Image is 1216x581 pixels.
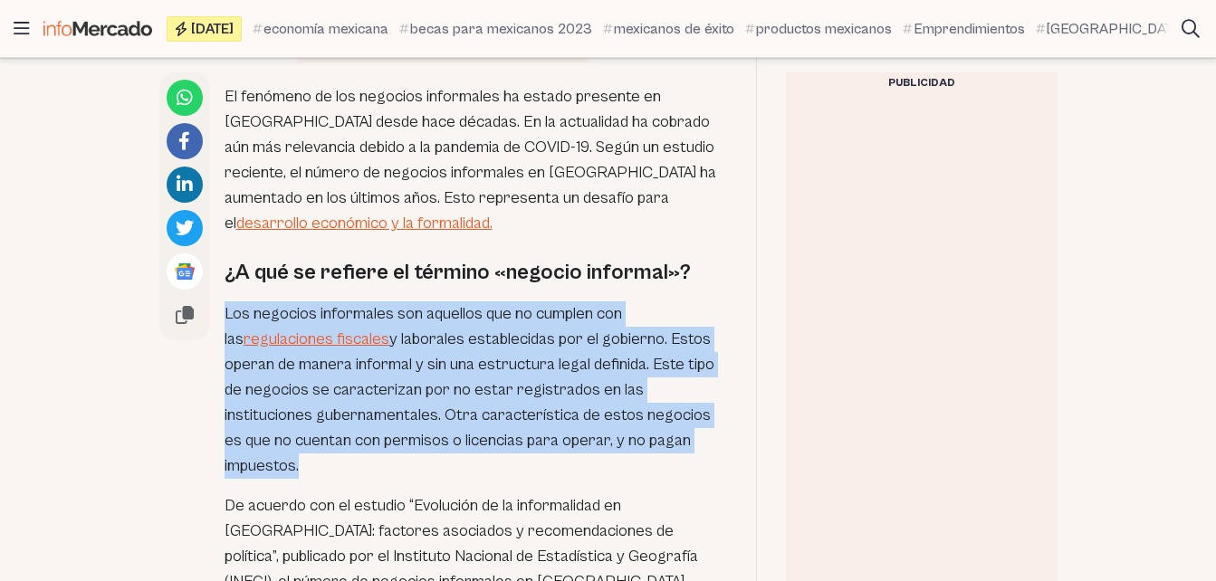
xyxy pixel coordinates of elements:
a: economía mexicana [253,18,388,40]
img: Google News logo [174,261,196,282]
p: El fenómeno de los negocios informales ha estado presente en [GEOGRAPHIC_DATA] desde hace décadas... [225,84,727,236]
a: becas para mexicanos 2023 [399,18,592,40]
img: Infomercado México logo [43,21,152,36]
a: desarrollo económico y la formalidad. [236,214,493,233]
span: Emprendimientos [914,18,1025,40]
a: Emprendimientos [903,18,1025,40]
span: [DATE] [191,22,234,36]
span: economía mexicana [263,18,388,40]
a: productos mexicanos [745,18,892,40]
a: regulaciones fiscales [244,329,389,348]
a: mexicanos de éxito [603,18,734,40]
span: becas para mexicanos 2023 [410,18,592,40]
span: productos mexicanos [756,18,892,40]
p: Los negocios informales son aquellos que no cumplen con las y laborales establecidas por el gobie... [225,301,727,479]
a: [GEOGRAPHIC_DATA] [1036,18,1183,40]
h2: ¿A qué se refiere el término «negocio informal»? [225,258,727,287]
span: mexicanos de éxito [614,18,734,40]
div: Publicidad [786,72,1058,94]
span: [GEOGRAPHIC_DATA] [1047,18,1183,40]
